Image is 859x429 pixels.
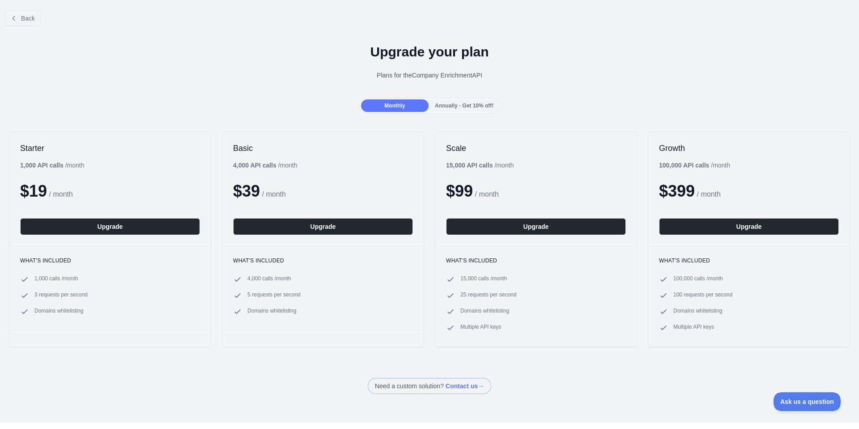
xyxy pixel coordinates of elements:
div: / month [446,161,514,170]
h2: Scale [446,143,626,154]
h2: Growth [659,143,839,154]
b: 15,000 API calls [446,162,493,169]
iframe: Toggle Customer Support [774,392,841,411]
div: / month [659,161,730,170]
h2: Basic [233,143,413,154]
b: 100,000 API calls [659,162,709,169]
span: $ 399 [659,182,695,200]
span: $ 99 [446,182,473,200]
